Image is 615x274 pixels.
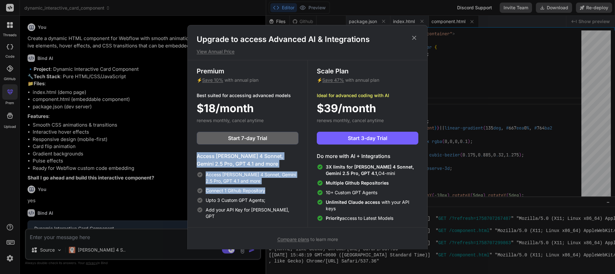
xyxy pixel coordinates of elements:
[197,48,418,55] p: View Annual Price
[326,189,377,196] span: 10+ Custom GPT Agents
[206,197,265,203] span: Upto 3 Custom GPT Agents;
[197,77,299,83] p: ⚡ with annual plan
[206,187,265,194] span: Connect 1 Github Repository
[197,132,299,145] button: Start 7-day Trial
[326,215,393,221] span: access to Latest Models
[348,134,387,142] span: Start 3-day Trial
[317,100,376,116] span: $39/month
[317,152,418,160] h4: Do more with AI + Integrations
[197,100,254,116] span: $18/month
[322,77,344,83] span: Save 47%
[228,134,267,142] span: Start 7-day Trial
[197,34,418,45] h1: Upgrade to access Advanced AI & Integrations
[277,237,309,242] span: Compare plans
[326,164,414,176] span: 3X limits for [PERSON_NAME] 4 Sonnet, Gemini 2.5 Pro, GPT 4.1,
[317,67,418,76] h3: Scale Plan
[206,171,299,184] span: Access [PERSON_NAME] 4 Sonnet, Gemini 2.5 Pro, GPT 4.1 and more
[326,180,389,186] span: Multiple Github Repositories
[206,207,299,220] span: Add your API Key for [PERSON_NAME], GPT
[197,67,299,76] h3: Premium
[317,77,418,83] p: ⚡ with annual plan
[326,164,418,177] span: O4-mini
[277,237,338,242] span: to learn more
[197,152,299,168] h4: Access [PERSON_NAME] 4 Sonnet, Gemini 2.5 Pro, GPT 4.1 and more
[197,118,264,123] span: renews monthly, cancel anytime
[202,77,223,83] span: Save 10%
[317,92,418,99] p: Ideal for advanced coding with AI
[197,92,299,99] p: Best suited for accessing advanced models
[326,215,342,221] span: Priority
[317,132,418,145] button: Start 3-day Trial
[326,199,418,212] span: with your API keys
[326,199,381,205] span: Unlimited Claude access
[317,118,384,123] span: renews monthly, cancel anytime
